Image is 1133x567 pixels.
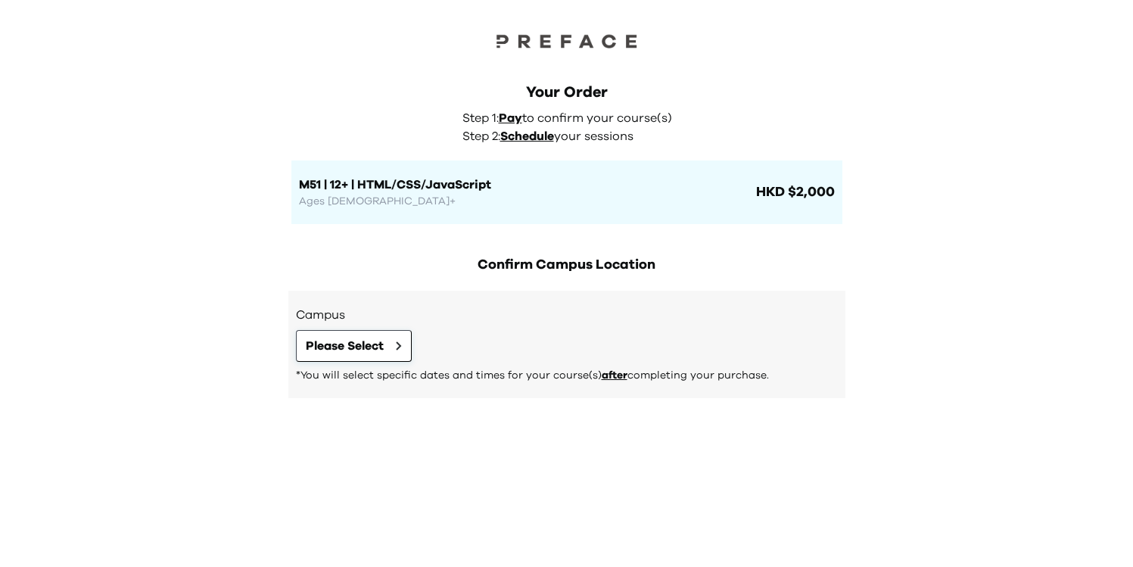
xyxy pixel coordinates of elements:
span: Pay [499,112,522,124]
p: Step 2: your sessions [462,127,680,145]
p: Step 1: to confirm your course(s) [462,109,680,127]
button: Please Select [296,330,412,362]
img: Preface Logo [491,30,643,51]
p: Ages [DEMOGRAPHIC_DATA]+ [299,194,753,209]
span: HKD $2,000 [753,182,835,203]
div: Your Order [291,82,842,103]
h2: Confirm Campus Location [288,254,845,276]
span: after [602,370,627,381]
span: Please Select [306,337,384,355]
h1: M51 | 12+ | HTML/CSS/JavaScript [299,176,753,194]
h3: Campus [296,306,838,324]
span: Schedule [500,130,554,142]
p: *You will select specific dates and times for your course(s) completing your purchase. [296,368,838,383]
